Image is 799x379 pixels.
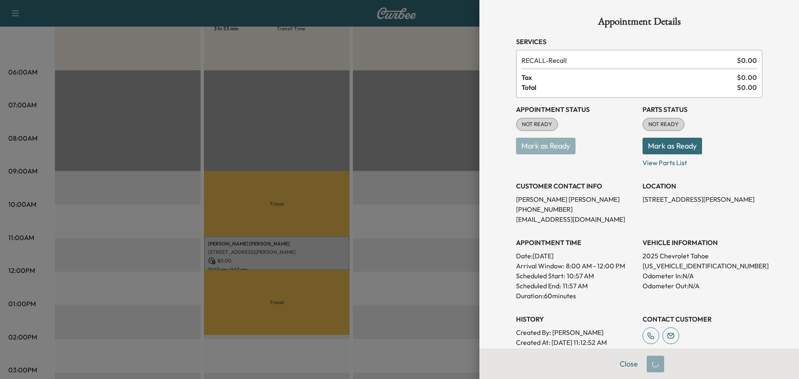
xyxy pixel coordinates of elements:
[643,181,762,191] h3: LOCATION
[516,214,636,224] p: [EMAIL_ADDRESS][DOMAIN_NAME]
[517,120,557,129] span: NOT READY
[516,37,762,47] h3: Services
[516,327,636,337] p: Created By : [PERSON_NAME]
[521,82,737,92] span: Total
[643,314,762,324] h3: CONTACT CUSTOMER
[516,261,636,271] p: Arrival Window:
[516,337,636,347] p: Created At : [DATE] 11:12:52 AM
[516,17,762,30] h1: Appointment Details
[516,194,636,204] p: [PERSON_NAME] [PERSON_NAME]
[516,291,636,301] p: Duration: 60 minutes
[643,261,762,271] p: [US_VEHICLE_IDENTIFICATION_NUMBER]
[643,251,762,261] p: 2025 Chevrolet Tahoe
[643,154,762,168] p: View Parts List
[516,238,636,248] h3: APPOINTMENT TIME
[643,281,762,291] p: Odometer Out: N/A
[516,204,636,214] p: [PHONE_NUMBER]
[643,138,702,154] button: Mark as Ready
[614,356,643,372] button: Close
[566,261,625,271] span: 8:00 AM - 12:00 PM
[737,82,757,92] span: $ 0.00
[516,281,561,291] p: Scheduled End:
[643,104,762,114] h3: Parts Status
[643,120,684,129] span: NOT READY
[643,194,762,204] p: [STREET_ADDRESS][PERSON_NAME]
[567,271,594,281] p: 10:57 AM
[516,314,636,324] h3: History
[516,181,636,191] h3: CUSTOMER CONTACT INFO
[563,281,588,291] p: 11:57 AM
[521,55,734,65] span: Recall
[643,271,762,281] p: Odometer In: N/A
[643,238,762,248] h3: VEHICLE INFORMATION
[516,251,636,261] p: Date: [DATE]
[521,72,737,82] span: Tax
[516,104,636,114] h3: Appointment Status
[516,271,565,281] p: Scheduled Start:
[737,72,757,82] span: $ 0.00
[737,55,757,65] span: $ 0.00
